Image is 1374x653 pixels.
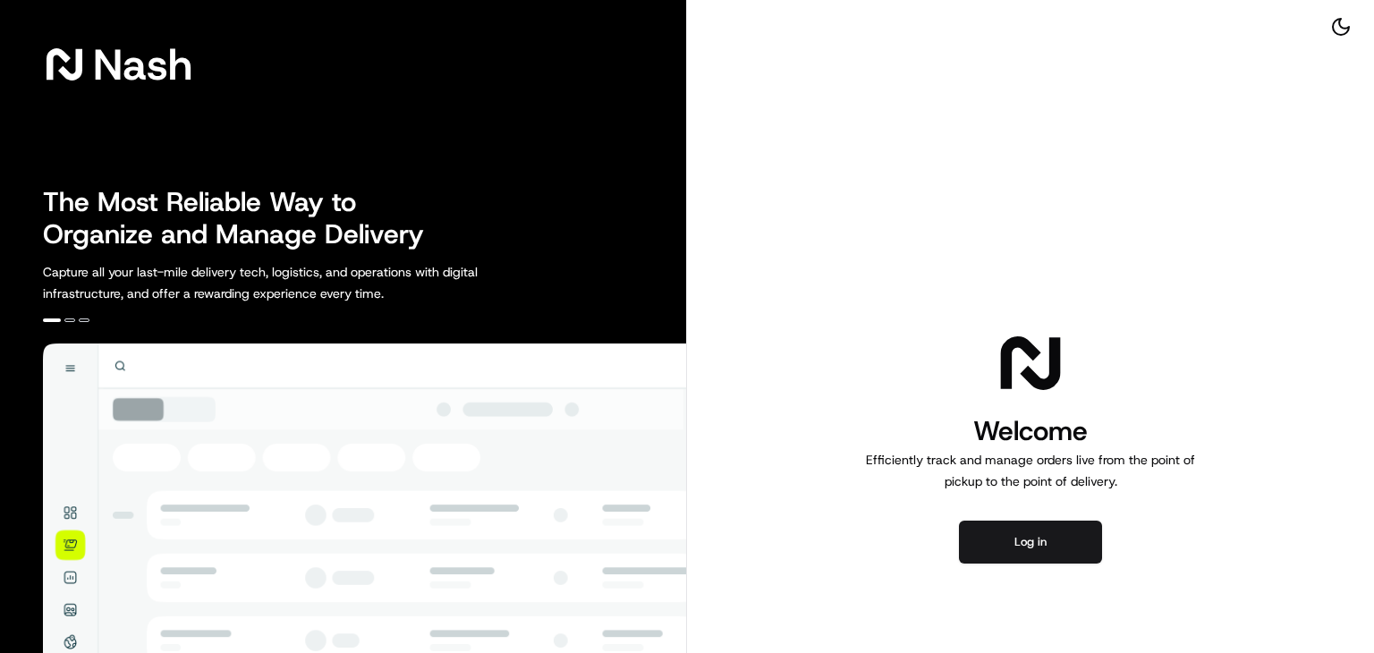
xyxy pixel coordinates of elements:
[43,261,558,304] p: Capture all your last-mile delivery tech, logistics, and operations with digital infrastructure, ...
[859,413,1202,449] h1: Welcome
[859,449,1202,492] p: Efficiently track and manage orders live from the point of pickup to the point of delivery.
[959,521,1102,564] button: Log in
[43,186,444,250] h2: The Most Reliable Way to Organize and Manage Delivery
[93,47,192,82] span: Nash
